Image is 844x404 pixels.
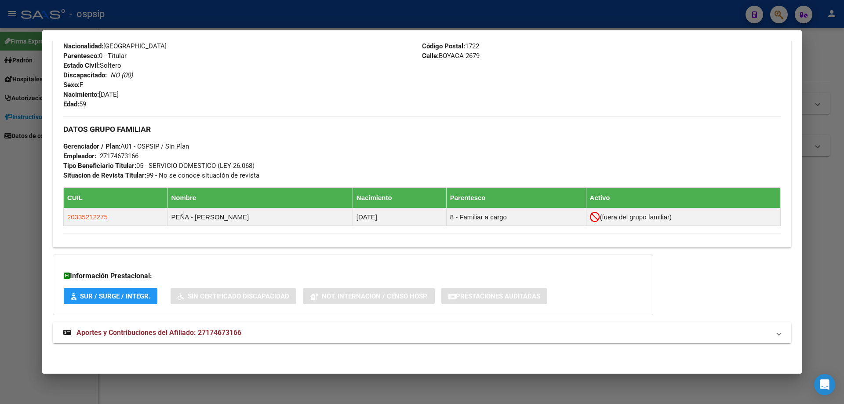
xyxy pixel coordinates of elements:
[600,213,672,221] span: (fuera del grupo familiar)
[63,124,781,134] h3: DATOS GRUPO FAMILIAR
[322,292,428,300] span: Not. Internacion / Censo Hosp.
[446,208,586,226] td: 8 - Familiar a cargo
[63,162,136,170] strong: Tipo Beneficiario Titular:
[422,42,465,50] strong: Código Postal:
[53,322,791,343] mat-expansion-panel-header: Aportes y Contribuciones del Afiliado: 27174673166
[353,208,446,226] td: [DATE]
[63,71,107,79] strong: Discapacitado:
[63,52,99,60] strong: Parentesco:
[353,188,446,208] th: Nacimiento
[814,374,835,395] div: Open Intercom Messenger
[64,288,157,304] button: SUR / SURGE / INTEGR.
[63,62,121,69] span: Soltero
[167,188,353,208] th: Nombre
[63,100,86,108] span: 59
[188,292,289,300] span: Sin Certificado Discapacidad
[64,271,642,281] h3: Información Prestacional:
[63,81,83,89] span: F
[586,188,780,208] th: Activo
[63,142,189,150] span: A01 - OSPSIP / Sin Plan
[422,52,439,60] strong: Calle:
[63,42,167,50] span: [GEOGRAPHIC_DATA]
[63,81,80,89] strong: Sexo:
[63,142,120,150] strong: Gerenciador / Plan:
[303,288,435,304] button: Not. Internacion / Censo Hosp.
[63,91,119,98] span: [DATE]
[80,292,150,300] span: SUR / SURGE / INTEGR.
[63,100,79,108] strong: Edad:
[63,62,100,69] strong: Estado Civil:
[67,213,108,221] span: 20335212275
[63,171,259,179] span: 99 - No se conoce situación de revista
[110,71,133,79] i: NO (00)
[63,42,103,50] strong: Nacionalidad:
[446,188,586,208] th: Parentesco
[422,42,479,50] span: 1722
[76,328,241,337] span: Aportes y Contribuciones del Afiliado: 27174673166
[63,152,96,160] strong: Empleador:
[456,292,540,300] span: Prestaciones Auditadas
[63,162,255,170] span: 05 - SERVICIO DOMESTICO (LEY 26.068)
[167,208,353,226] td: PEÑA - [PERSON_NAME]
[63,171,146,179] strong: Situacion de Revista Titular:
[63,52,127,60] span: 0 - Titular
[171,288,296,304] button: Sin Certificado Discapacidad
[100,151,138,161] div: 27174673166
[64,188,168,208] th: CUIL
[422,52,480,60] span: BOYACA 2679
[441,288,547,304] button: Prestaciones Auditadas
[63,91,99,98] strong: Nacimiento:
